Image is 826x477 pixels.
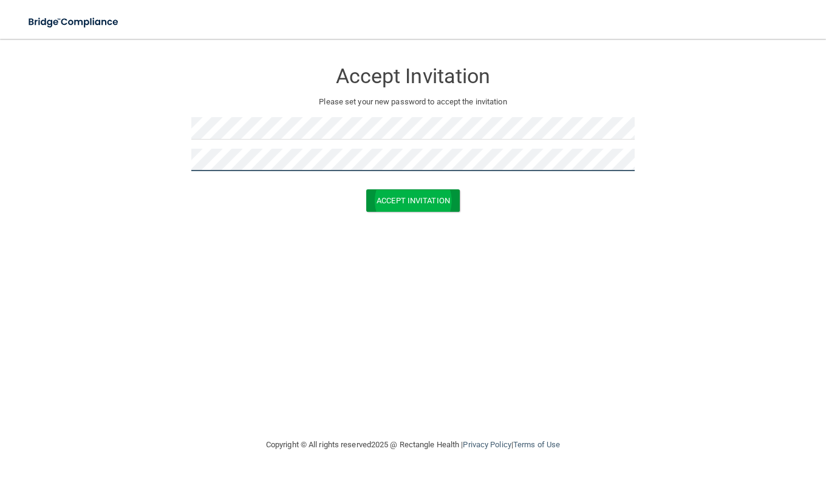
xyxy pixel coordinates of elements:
a: Privacy Policy [463,440,511,449]
div: Copyright © All rights reserved 2025 @ Rectangle Health | | [191,425,635,464]
button: Accept Invitation [366,189,460,212]
a: Terms of Use [513,440,560,449]
p: Please set your new password to accept the invitation [200,95,626,109]
h3: Accept Invitation [191,65,635,87]
img: bridge_compliance_login_screen.278c3ca4.svg [18,10,130,35]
